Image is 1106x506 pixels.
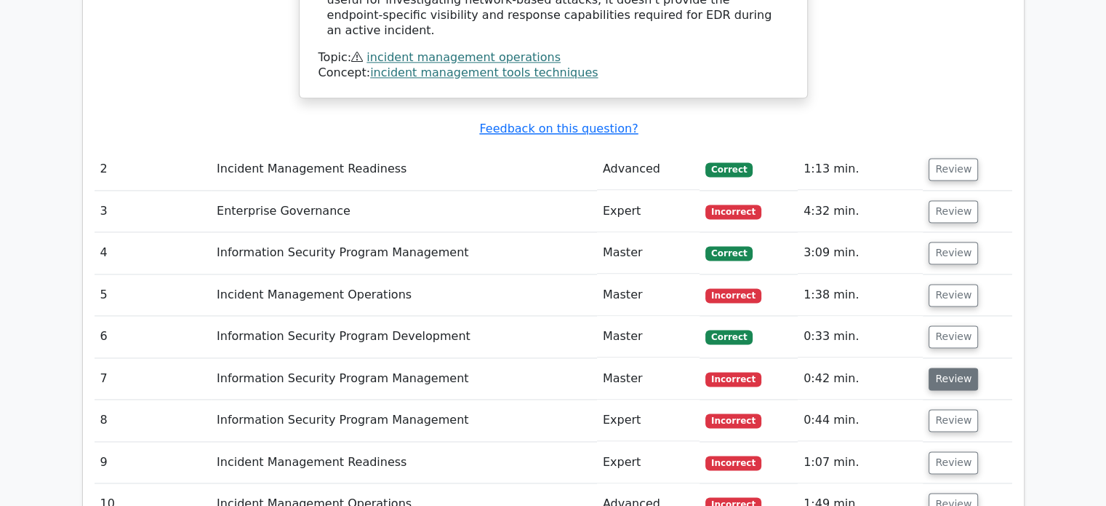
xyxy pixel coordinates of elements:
td: 8 [95,400,211,441]
td: 4:32 min. [798,191,923,232]
div: Concept: [318,66,788,81]
button: Review [929,451,978,474]
td: 0:44 min. [798,400,923,441]
td: Information Security Program Management [211,400,597,441]
td: Expert [597,191,700,232]
td: 1:07 min. [798,442,923,483]
td: 9 [95,442,211,483]
span: Incorrect [705,456,761,470]
button: Review [929,409,978,432]
td: Advanced [597,149,700,190]
a: incident management tools techniques [370,66,598,79]
td: Information Security Program Management [211,358,597,400]
button: Review [929,158,978,181]
td: 3:09 min. [798,232,923,274]
td: 0:42 min. [798,358,923,400]
span: Correct [705,330,753,344]
td: 7 [95,358,211,400]
td: 4 [95,232,211,274]
td: 5 [95,274,211,316]
div: Topic: [318,50,788,66]
button: Review [929,368,978,390]
td: Master [597,232,700,274]
td: 2 [95,149,211,190]
button: Review [929,200,978,223]
button: Review [929,284,978,307]
td: Master [597,274,700,316]
td: 1:13 min. [798,149,923,190]
td: Information Security Program Management [211,232,597,274]
td: Incident Management Readiness [211,149,597,190]
span: Correct [705,162,753,177]
td: Master [597,358,700,400]
td: 6 [95,316,211,357]
td: 3 [95,191,211,232]
button: Review [929,325,978,348]
span: Correct [705,246,753,261]
button: Review [929,242,978,264]
td: Information Security Program Development [211,316,597,357]
span: Incorrect [705,205,761,219]
td: Expert [597,442,700,483]
td: Master [597,316,700,357]
a: Feedback on this question? [479,122,638,135]
td: Incident Management Operations [211,274,597,316]
td: 0:33 min. [798,316,923,357]
td: 1:38 min. [798,274,923,316]
a: incident management operations [366,50,561,64]
span: Incorrect [705,414,761,428]
td: Enterprise Governance [211,191,597,232]
span: Incorrect [705,288,761,303]
td: Incident Management Readiness [211,442,597,483]
span: Incorrect [705,372,761,387]
td: Expert [597,400,700,441]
